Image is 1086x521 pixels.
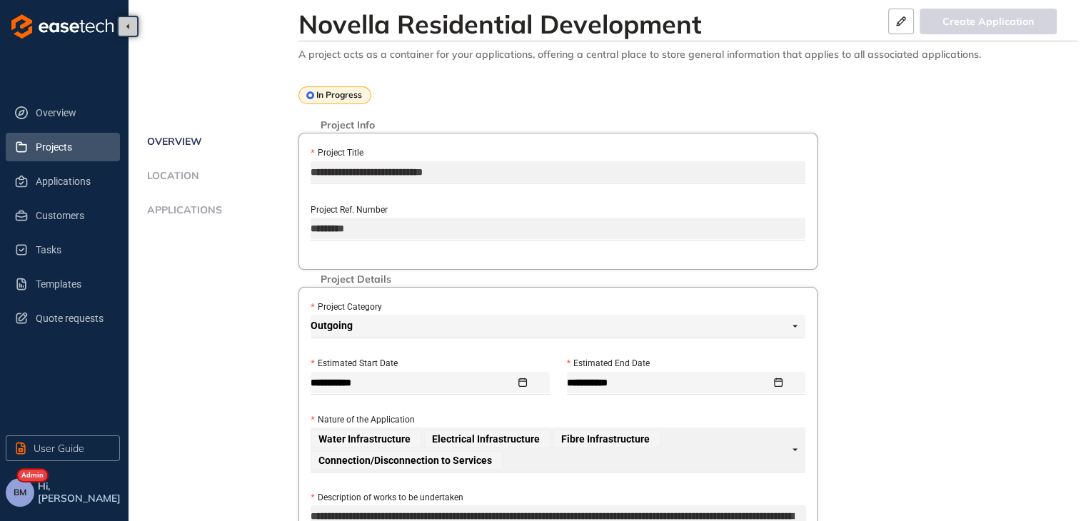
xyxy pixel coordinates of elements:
span: Overview [143,136,202,148]
button: User Guide [6,435,120,461]
span: BM [14,487,26,497]
span: Electrical Infrastructure [432,434,540,444]
span: Tasks [36,236,109,264]
input: Estimated End Date [567,375,772,390]
button: BM [6,478,34,507]
span: Overview [36,98,109,127]
span: Customers [36,201,109,230]
span: Hi, [PERSON_NAME] [38,480,123,505]
label: Estimated End Date [567,357,650,370]
img: logo [11,14,114,39]
span: Project Details [313,273,398,285]
span: Fibre Infrastructure [553,430,660,448]
span: Water Infrastructure [318,434,411,444]
span: Projects [36,133,109,161]
span: Water Infrastructure [311,430,421,448]
input: Project Title [311,161,805,183]
span: User Guide [34,440,84,456]
div: A project acts as a container for your applications, offering a central place to store general in... [298,49,1077,61]
span: Electrical Infrastructure [424,430,550,448]
div: Novella Residential Development [298,9,702,39]
label: Description of works to be undertaken [311,491,463,505]
span: Connection/Disconnection to Services [311,451,503,470]
label: Estimated Start Date [311,357,397,370]
label: Project Category [311,300,381,314]
span: Fibre Infrastructure [561,434,650,444]
label: Project Title [311,146,363,160]
input: Estimated Start Date [311,375,516,390]
span: Outgoing [311,315,798,338]
span: Project Info [313,119,382,131]
label: Project Ref. Number [311,203,388,217]
span: In Progress [316,90,362,100]
input: Project Ref. Number [311,218,805,239]
label: Nature of the Application [311,413,414,427]
span: Quote requests [36,304,109,333]
span: Location [143,170,199,182]
span: Applications [143,204,222,216]
span: Applications [36,167,109,196]
span: Templates [36,270,109,298]
span: Connection/Disconnection to Services [318,455,492,465]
